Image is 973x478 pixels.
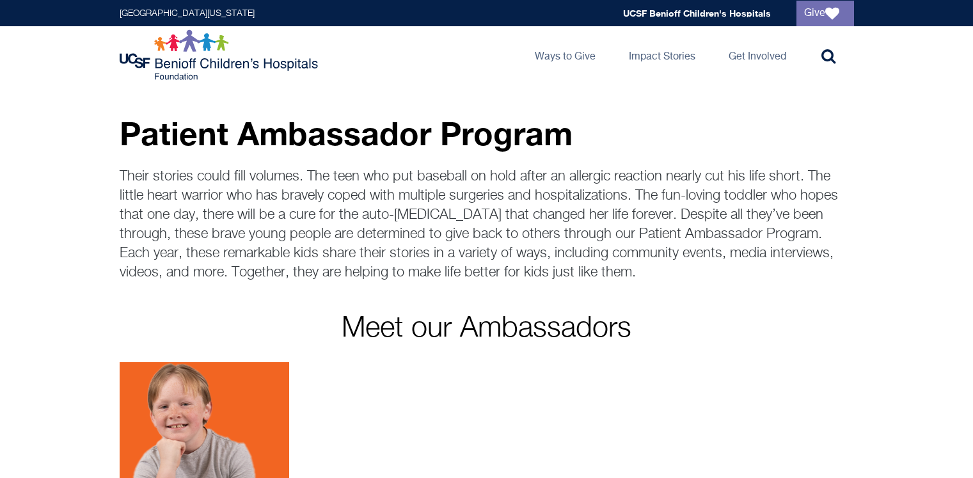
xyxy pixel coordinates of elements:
[120,314,854,343] p: Meet our Ambassadors
[525,26,606,84] a: Ways to Give
[120,9,255,18] a: [GEOGRAPHIC_DATA][US_STATE]
[120,29,321,81] img: Logo for UCSF Benioff Children's Hospitals Foundation
[619,26,706,84] a: Impact Stories
[120,116,854,151] p: Patient Ambassador Program
[718,26,796,84] a: Get Involved
[796,1,854,26] a: Give
[623,8,771,19] a: UCSF Benioff Children's Hospitals
[120,167,854,282] p: Their stories could fill volumes. The teen who put baseball on hold after an allergic reaction ne...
